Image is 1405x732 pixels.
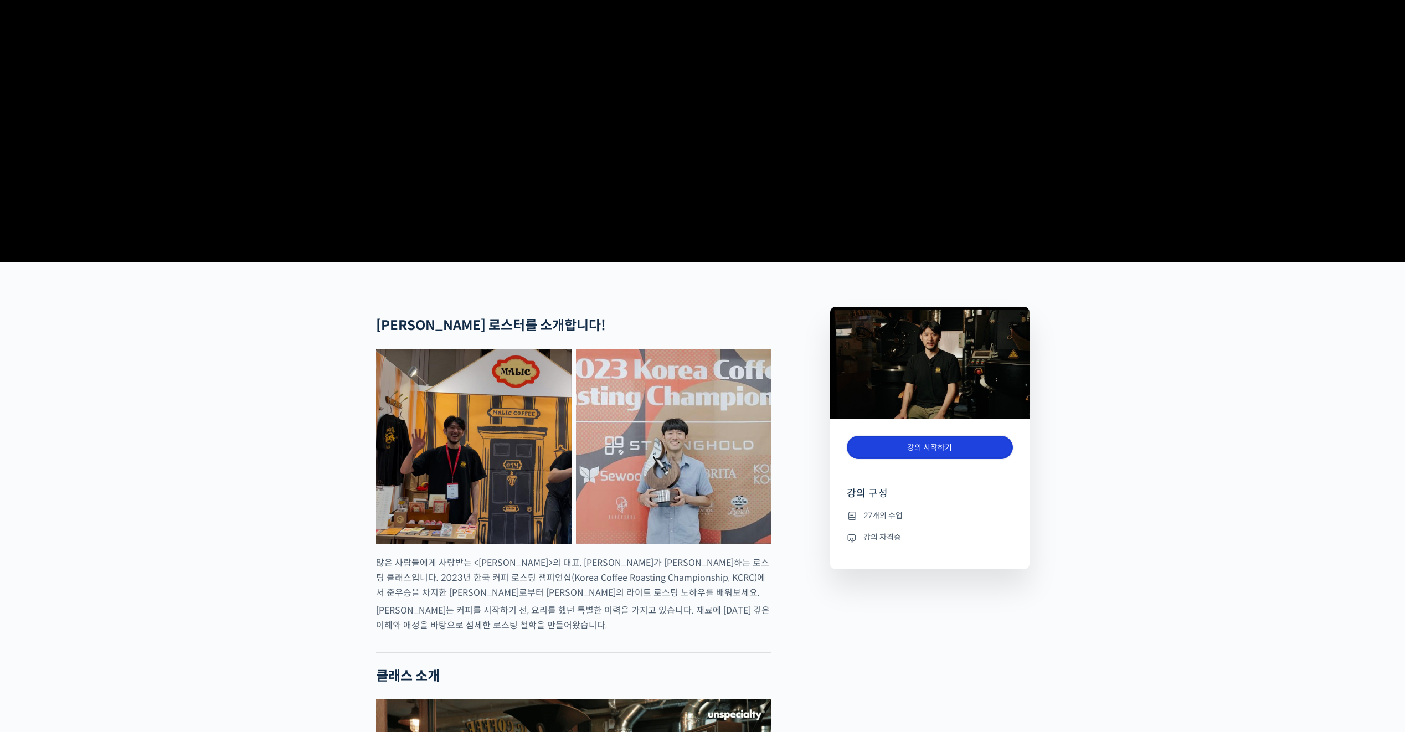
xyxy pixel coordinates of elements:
[847,509,1013,522] li: 27개의 수업
[376,603,771,633] p: [PERSON_NAME]는 커피를 시작하기 전, 요리를 했던 특별한 이력을 가지고 있습니다. 재료에 [DATE] 깊은 이해와 애정을 바탕으로 섬세한 로스팅 철학을 만들어왔습니다.
[376,317,606,334] strong: [PERSON_NAME] 로스터를 소개합니다!
[376,668,771,684] h2: 클래스 소개
[73,351,143,379] a: 대화
[171,368,184,377] span: 설정
[847,531,1013,544] li: 강의 자격증
[376,555,771,600] p: 많은 사람들에게 사랑받는 <[PERSON_NAME]>의 대표, [PERSON_NAME]가 [PERSON_NAME]하는 로스팅 클래스입니다. 2023년 한국 커피 로스팅 챔피언...
[3,351,73,379] a: 홈
[847,487,1013,509] h4: 강의 구성
[143,351,213,379] a: 설정
[35,368,42,377] span: 홈
[847,436,1013,460] a: 강의 시작하기
[101,368,115,377] span: 대화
